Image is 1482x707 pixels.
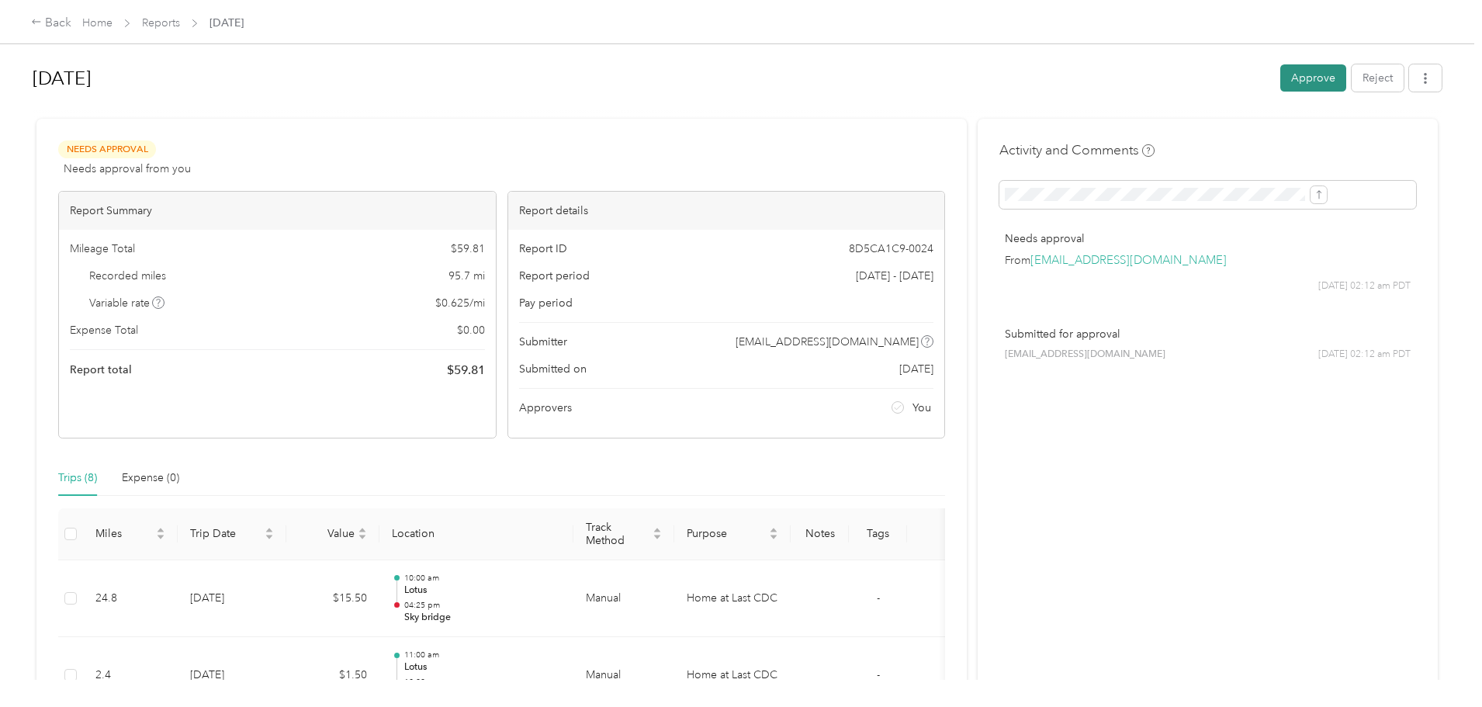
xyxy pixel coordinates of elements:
span: Submitter [519,334,567,350]
a: [EMAIL_ADDRESS][DOMAIN_NAME] [1030,253,1227,268]
span: Track Method [586,521,649,547]
p: Submitted for approval [1005,326,1411,342]
span: Submitted on [519,361,587,377]
h4: Activity and Comments [999,140,1155,160]
span: [EMAIL_ADDRESS][DOMAIN_NAME] [1005,348,1165,362]
p: Lotus [404,660,561,674]
span: caret-down [769,532,778,542]
span: Pay period [519,295,573,311]
p: From [1005,252,1411,269]
span: Report total [70,362,132,378]
span: $ 0.625 / mi [435,295,485,311]
p: Sky bridge [404,611,561,625]
span: Approvers [519,400,572,416]
span: caret-down [156,532,165,542]
span: [EMAIL_ADDRESS][DOMAIN_NAME] [736,334,919,350]
p: 04:25 pm [404,600,561,611]
span: [DATE] [209,15,244,31]
div: Report Summary [59,192,496,230]
iframe: Everlance-gr Chat Button Frame [1395,620,1482,707]
span: Report period [519,268,590,284]
p: 10:00 am [404,573,561,584]
span: - [877,668,880,681]
span: $ 59.81 [447,361,485,379]
span: [DATE] 02:12 am PDT [1318,348,1411,362]
th: Track Method [573,508,674,560]
span: Expense Total [70,322,138,338]
span: 95.7 mi [448,268,485,284]
th: Location [379,508,573,560]
p: Lotus [404,584,561,598]
span: Mileage Total [70,241,135,257]
span: Needs Approval [58,140,156,158]
span: caret-up [653,525,662,535]
th: Tags [849,508,907,560]
span: [DATE] - [DATE] [856,268,933,284]
td: Home at Last CDC [674,560,791,638]
div: Report details [508,192,945,230]
span: You [912,400,931,416]
span: caret-down [358,532,367,542]
span: [DATE] 02:12 am PDT [1318,279,1411,293]
span: Miles [95,527,153,540]
span: Trip Date [190,527,261,540]
span: Purpose [687,527,766,540]
span: [DATE] [899,361,933,377]
span: Report ID [519,241,567,257]
span: $ 0.00 [457,322,485,338]
th: Miles [83,508,178,560]
td: 24.8 [83,560,178,638]
th: Purpose [674,508,791,560]
td: [DATE] [178,560,286,638]
div: Trips (8) [58,470,97,487]
span: - [877,591,880,605]
th: Notes [791,508,849,560]
span: Recorded miles [89,268,166,284]
span: caret-up [769,525,778,535]
span: $ 59.81 [451,241,485,257]
td: Manual [573,560,674,638]
p: 12:00 pm [404,677,561,688]
span: caret-up [156,525,165,535]
span: Needs approval from you [64,161,191,177]
th: Value [286,508,379,560]
span: caret-up [358,525,367,535]
span: caret-up [265,525,274,535]
th: Trip Date [178,508,286,560]
span: caret-down [653,532,662,542]
span: Value [299,527,355,540]
p: 11:00 am [404,650,561,660]
button: Reject [1352,64,1404,92]
span: caret-down [265,532,274,542]
button: Approve [1280,64,1346,92]
a: Reports [142,16,180,29]
div: Expense (0) [122,470,179,487]
div: Back [31,14,71,33]
span: 8D5CA1C9-0024 [849,241,933,257]
a: Home [82,16,113,29]
h1: Aug 2025 [33,60,1269,97]
span: Variable rate [89,295,165,311]
td: $15.50 [286,560,379,638]
p: Needs approval [1005,230,1411,247]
